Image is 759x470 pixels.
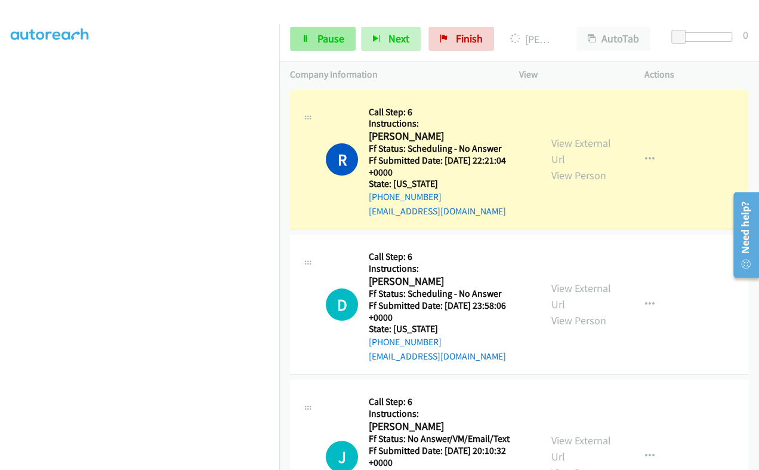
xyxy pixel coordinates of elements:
h5: Ff Submitted Date: [DATE] 23:58:06 +0000 [369,300,530,323]
h1: R [326,143,358,176]
h5: State: [US_STATE] [369,323,530,335]
a: [EMAIL_ADDRESS][DOMAIN_NAME] [369,351,506,362]
span: Pause [317,32,344,45]
h5: Ff Submitted Date: [DATE] 20:10:32 +0000 [369,445,530,468]
h5: Call Step: 6 [369,106,530,118]
h5: Instructions: [369,118,530,130]
a: [PHONE_NUMBER] [369,336,442,348]
a: View External Url [551,136,611,166]
p: View [519,67,623,82]
iframe: Resource Center [724,188,759,282]
span: Finish [456,32,483,45]
h5: Call Step: 6 [369,396,530,408]
span: Next [388,32,409,45]
h5: Instructions: [369,263,530,275]
a: View Person [551,314,606,327]
h1: D [326,288,358,321]
h2: [PERSON_NAME] [369,130,524,143]
a: [EMAIL_ADDRESS][DOMAIN_NAME] [369,205,506,217]
a: [PHONE_NUMBER] [369,191,442,202]
h5: Call Step: 6 [369,251,530,263]
h5: State: [US_STATE] [369,178,530,190]
h2: [PERSON_NAME] [369,420,524,434]
h5: Ff Status: Scheduling - No Answer [369,143,530,155]
h5: Ff Status: No Answer/VM/Email/Text [369,433,530,445]
h5: Ff Status: Scheduling - No Answer [369,288,530,300]
a: View External Url [551,434,611,463]
h5: Ff Submitted Date: [DATE] 22:21:04 +0000 [369,155,530,178]
a: Pause [290,27,356,51]
a: View Person [551,168,606,182]
div: 0 [743,27,748,43]
h2: [PERSON_NAME] [369,275,524,288]
p: Company Information [290,67,498,82]
div: The call is yet to be attempted [326,288,358,321]
p: Actions [644,67,748,82]
p: [PERSON_NAME] [510,31,555,47]
div: Delay between calls (in seconds) [677,32,732,42]
button: Next [361,27,421,51]
h5: Instructions: [369,408,530,420]
a: View External Url [551,281,611,311]
button: AutoTab [576,27,650,51]
a: Finish [428,27,494,51]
